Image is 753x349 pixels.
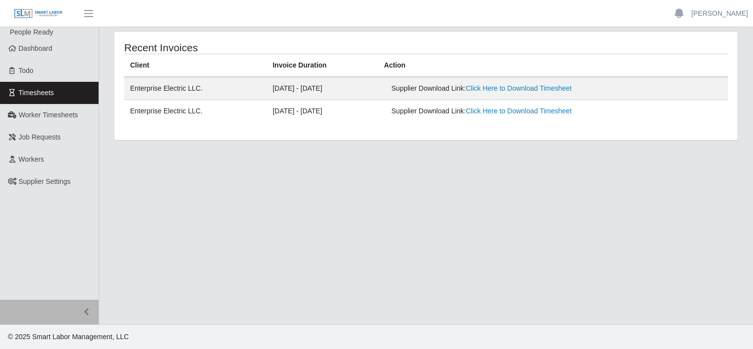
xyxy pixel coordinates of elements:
span: People Ready [10,28,53,36]
span: Worker Timesheets [19,111,78,119]
td: [DATE] - [DATE] [267,100,378,123]
span: © 2025 Smart Labor Management, LLC [8,333,129,341]
a: Click Here to Download Timesheet [466,84,572,92]
a: [PERSON_NAME] [691,8,748,19]
td: Enterprise Electric LLC. [124,77,267,100]
span: Dashboard [19,44,53,52]
td: Enterprise Electric LLC. [124,100,267,123]
span: Supplier Settings [19,177,71,185]
a: Click Here to Download Timesheet [466,107,572,115]
span: Timesheets [19,89,54,97]
td: [DATE] - [DATE] [267,77,378,100]
th: Action [378,54,728,77]
span: Todo [19,67,34,74]
h4: Recent Invoices [124,41,367,54]
span: Job Requests [19,133,61,141]
div: Supplier Download Link: [391,106,602,116]
th: Client [124,54,267,77]
th: Invoice Duration [267,54,378,77]
img: SLM Logo [14,8,63,19]
span: Workers [19,155,44,163]
div: Supplier Download Link: [391,83,602,94]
